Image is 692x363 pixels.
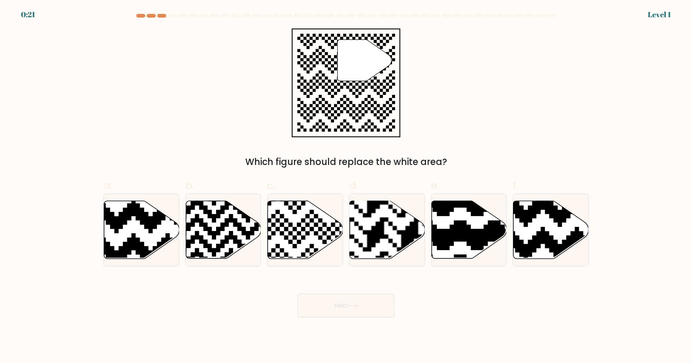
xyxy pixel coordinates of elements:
[267,178,275,193] span: c.
[349,178,358,193] span: d.
[103,178,112,193] span: a.
[337,40,391,81] g: "
[513,178,518,193] span: f.
[185,178,194,193] span: b.
[108,155,584,169] div: Which figure should replace the white area?
[648,9,671,20] div: Level 1
[431,178,439,193] span: e.
[297,294,395,318] button: Next
[21,9,35,20] div: 0:21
